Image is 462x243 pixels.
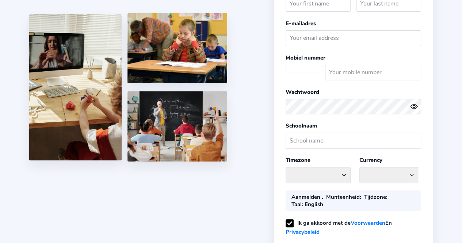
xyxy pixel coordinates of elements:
[326,193,360,201] b: Munteenheid
[291,193,323,201] div: Aanmelden .
[29,14,122,160] img: 1.jpg
[351,219,385,228] a: Voorwaarden
[291,201,302,208] b: Taal
[286,122,317,129] label: Schoolnaam
[286,30,421,46] input: Your email address
[127,91,228,162] img: 5.png
[286,133,421,148] input: School name
[286,228,320,237] a: Privacybeleid
[127,13,228,83] img: 4.png
[410,103,421,110] button: eye outlineeye off outline
[291,201,323,208] div: : English
[286,54,325,61] label: Mobiel nummer
[286,20,316,27] label: E-mailadres
[286,88,319,96] label: Wachtwoord
[359,156,382,164] label: Currency
[410,103,418,110] ion-icon: eye outline
[364,193,387,201] div: :
[326,193,361,201] div: :
[286,219,392,236] label: Ik ga akkoord met de En
[286,156,310,164] label: Timezone
[325,65,421,80] input: Your mobile number
[364,193,386,201] b: Tijdzone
